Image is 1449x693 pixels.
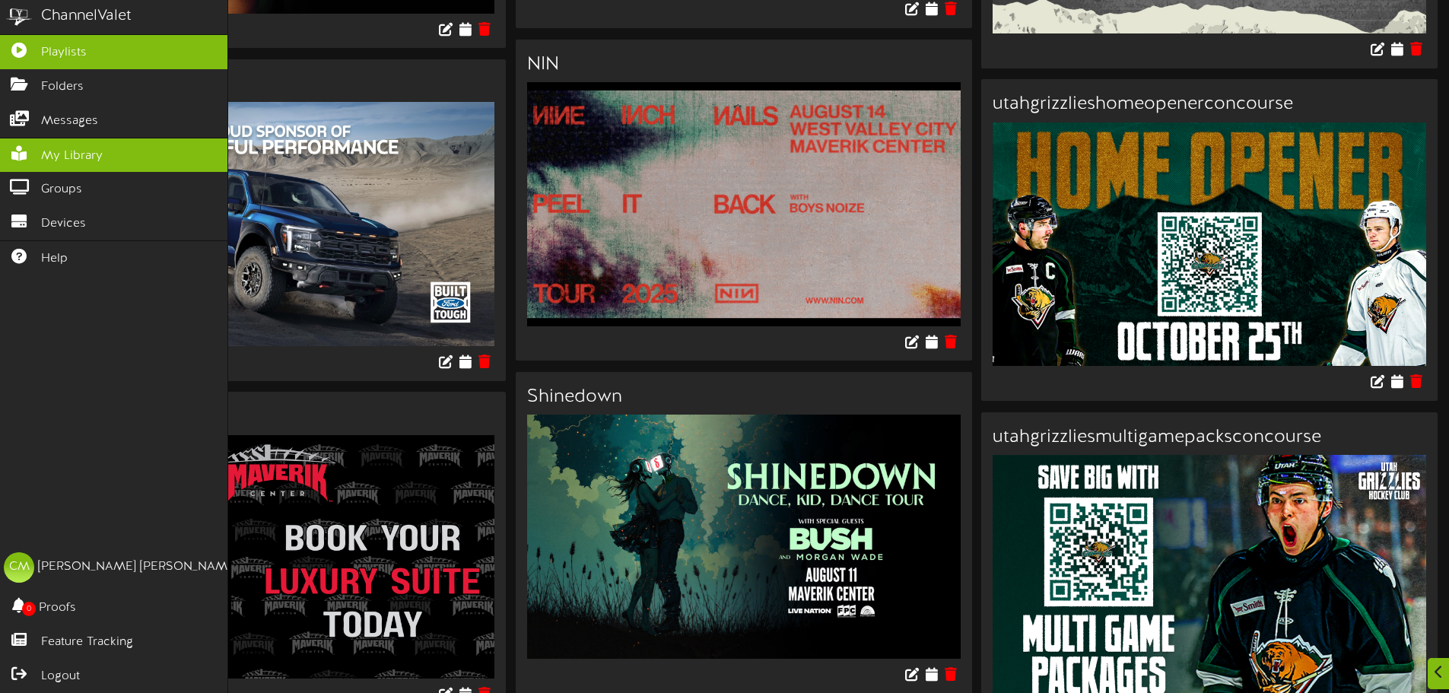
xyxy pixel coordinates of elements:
[41,634,133,651] span: Feature Tracking
[527,387,961,407] h3: Shinedown
[4,552,34,583] div: CM
[39,599,76,617] span: Proofs
[41,215,86,233] span: Devices
[41,250,68,268] span: Help
[527,55,961,75] h3: NIN
[38,558,238,576] div: [PERSON_NAME] [PERSON_NAME]
[22,602,36,616] span: 0
[61,102,494,346] img: 74ace0f5-c990-421d-86dc-c0da7c4837dd.png
[993,94,1426,114] h3: utahgrizzlieshomeopenerconcourse
[41,668,80,685] span: Logout
[993,122,1426,367] img: 3f7606d6-f23c-4064-801d-21cdef5af7ab.jpg
[41,44,87,62] span: Playlists
[41,148,103,165] span: My Library
[41,78,84,96] span: Folders
[527,82,961,326] img: 27fd5175-9cc6-4416-8d16-87f4e3c0b25d.png
[41,113,98,130] span: Messages
[61,435,494,679] img: 7b50435e-4b4c-4415-a1df-e6158a18bd5c.png
[993,428,1426,447] h3: utahgrizzliesmultigamepacksconcourse
[527,415,961,659] img: 707d0446-4d86-4ae2-b5bf-9ee5bbe128d3.png
[61,407,494,427] h3: LUX QR black
[41,5,132,27] div: ChannelValet
[41,181,82,199] span: Groups
[61,75,494,94] h3: FordRevelTv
